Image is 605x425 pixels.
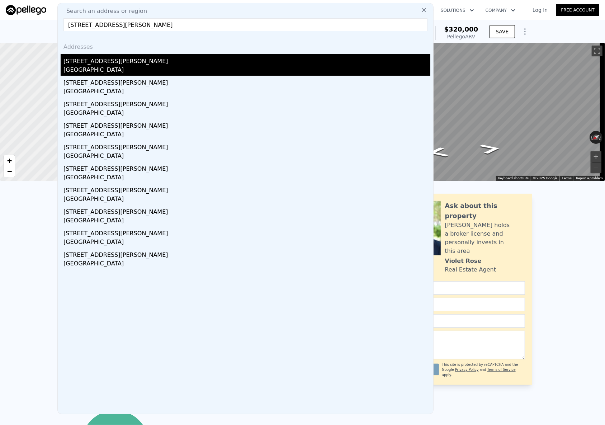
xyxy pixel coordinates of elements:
[328,43,605,181] div: Street View
[4,155,15,166] a: Zoom in
[396,314,525,328] input: Phone
[63,259,430,269] div: [GEOGRAPHIC_DATA]
[498,176,529,181] button: Keyboard shortcuts
[63,152,430,162] div: [GEOGRAPHIC_DATA]
[445,265,496,274] div: Real Estate Agent
[589,131,603,143] button: Reset the view
[63,54,430,66] div: [STREET_ADDRESS][PERSON_NAME]
[328,43,605,181] div: Map
[455,368,478,372] a: Privacy Policy
[63,97,430,109] div: [STREET_ADDRESS][PERSON_NAME]
[63,183,430,195] div: [STREET_ADDRESS][PERSON_NAME]
[592,46,602,56] button: Toggle fullscreen view
[556,4,599,16] a: Free Account
[576,176,603,180] a: Report a problem
[63,216,430,226] div: [GEOGRAPHIC_DATA]
[61,7,147,15] span: Search an address or region
[6,5,46,15] img: Pellego
[61,37,430,54] div: Addresses
[487,368,516,372] a: Terms of Service
[417,145,458,160] path: Go Northeast, 52nd Way N
[63,18,427,31] input: Enter an address, city, region, neighborhood or zip code
[518,24,532,39] button: Show Options
[7,156,12,165] span: +
[445,201,525,221] div: Ask about this property
[590,131,594,144] button: Rotate counterclockwise
[533,176,557,180] span: © 2025 Google
[63,140,430,152] div: [STREET_ADDRESS][PERSON_NAME]
[63,173,430,183] div: [GEOGRAPHIC_DATA]
[445,221,525,255] div: [PERSON_NAME] holds a broker license and personally invests in this area
[490,25,515,38] button: SAVE
[63,87,430,97] div: [GEOGRAPHIC_DATA]
[599,131,603,144] button: Rotate clockwise
[63,109,430,119] div: [GEOGRAPHIC_DATA]
[63,195,430,205] div: [GEOGRAPHIC_DATA]
[63,66,430,76] div: [GEOGRAPHIC_DATA]
[63,238,430,248] div: [GEOGRAPHIC_DATA]
[396,298,525,311] input: Email
[442,362,525,378] div: This site is protected by reCAPTCHA and the Google and apply.
[444,33,478,40] div: Pellego ARV
[435,4,480,17] button: Solutions
[562,176,572,180] a: Terms (opens in new tab)
[7,167,12,176] span: −
[524,6,556,14] a: Log In
[396,281,525,295] input: Name
[445,257,482,265] div: Violet Rose
[63,130,430,140] div: [GEOGRAPHIC_DATA]
[63,119,430,130] div: [STREET_ADDRESS][PERSON_NAME]
[63,162,430,173] div: [STREET_ADDRESS][PERSON_NAME]
[63,205,430,216] div: [STREET_ADDRESS][PERSON_NAME]
[480,4,521,17] button: Company
[591,151,601,162] button: Zoom in
[4,166,15,177] a: Zoom out
[470,141,511,156] path: Go Southwest, 52nd Way N
[63,248,430,259] div: [STREET_ADDRESS][PERSON_NAME]
[63,226,430,238] div: [STREET_ADDRESS][PERSON_NAME]
[444,25,478,33] span: $320,000
[63,76,430,87] div: [STREET_ADDRESS][PERSON_NAME]
[591,162,601,173] button: Zoom out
